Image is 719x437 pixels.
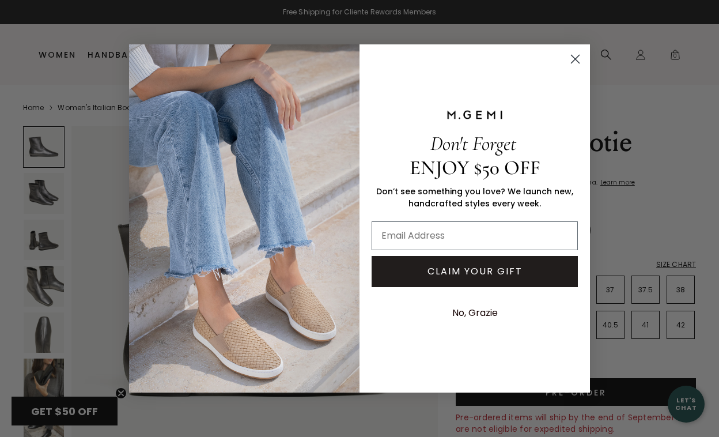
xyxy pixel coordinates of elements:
span: Don’t see something you love? We launch new, handcrafted styles every week. [376,186,573,209]
img: M.GEMI [446,110,504,120]
span: ENJOY $50 OFF [410,156,540,180]
img: M.Gemi [129,44,359,393]
button: Close dialog [565,49,585,69]
button: CLAIM YOUR GIFT [372,256,578,287]
span: Don't Forget [430,131,516,156]
button: No, Grazie [446,299,504,327]
input: Email Address [372,221,578,250]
